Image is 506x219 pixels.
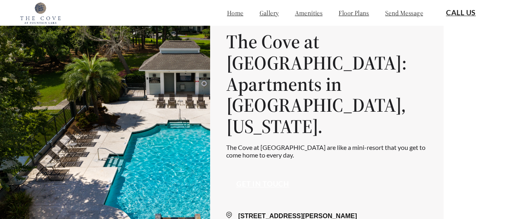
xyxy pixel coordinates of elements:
[295,9,323,17] a: amenities
[236,180,289,189] a: Get in touch
[227,9,244,17] a: home
[385,9,423,17] a: send message
[226,143,428,159] p: The Cove at [GEOGRAPHIC_DATA] are like a mini-resort that you get to come home to every day.
[339,9,369,17] a: floor plans
[226,175,299,194] button: Get in touch
[436,4,486,22] button: Call Us
[260,9,279,17] a: gallery
[446,8,476,17] a: Call Us
[226,31,428,137] h1: The Cove at [GEOGRAPHIC_DATA]: Apartments in [GEOGRAPHIC_DATA], [US_STATE].
[20,2,61,24] img: cove_at_fountain_lake_logo.png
